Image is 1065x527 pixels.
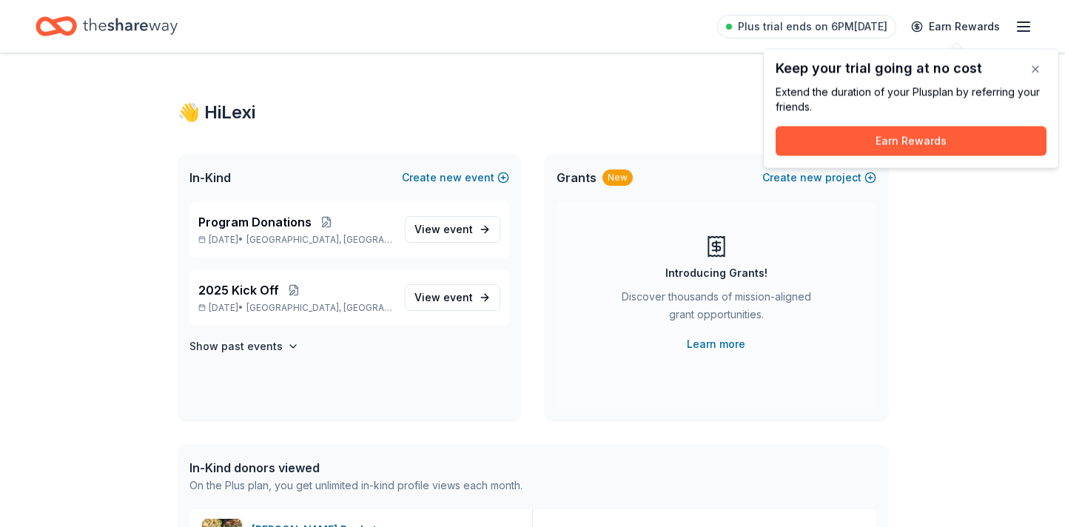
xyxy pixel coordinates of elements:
span: new [800,169,822,187]
a: Learn more [687,335,745,353]
span: View [414,289,473,306]
div: In-Kind donors viewed [189,459,523,477]
div: New [602,169,633,186]
div: Introducing Grants! [665,264,767,282]
span: [GEOGRAPHIC_DATA], [GEOGRAPHIC_DATA] [246,302,392,314]
div: Keep your trial going at no cost [776,61,1046,76]
button: Show past events [189,338,299,355]
span: event [443,223,473,235]
span: new [440,169,462,187]
span: [GEOGRAPHIC_DATA], [GEOGRAPHIC_DATA] [246,234,392,246]
a: Home [36,9,178,44]
span: 2025 Kick Off [198,281,279,299]
span: event [443,291,473,303]
div: 👋 Hi Lexi [178,101,888,124]
a: Earn Rewards [902,13,1009,40]
button: Earn Rewards [776,127,1046,156]
div: Discover thousands of mission-aligned grant opportunities. [616,288,817,329]
p: [DATE] • [198,302,393,314]
span: Program Donations [198,213,312,231]
div: Extend the duration of your Plus plan by referring your friends. [776,85,1046,115]
span: Grants [557,169,597,187]
span: In-Kind [189,169,231,187]
span: View [414,221,473,238]
h4: Show past events [189,338,283,355]
div: On the Plus plan, you get unlimited in-kind profile views each month. [189,477,523,494]
span: Plus trial ends on 6PM[DATE] [738,18,887,36]
p: [DATE] • [198,234,393,246]
button: Createnewproject [762,169,876,187]
a: Plus trial ends on 6PM[DATE] [717,15,896,38]
a: View event [405,216,500,243]
button: Createnewevent [402,169,509,187]
a: View event [405,284,500,311]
